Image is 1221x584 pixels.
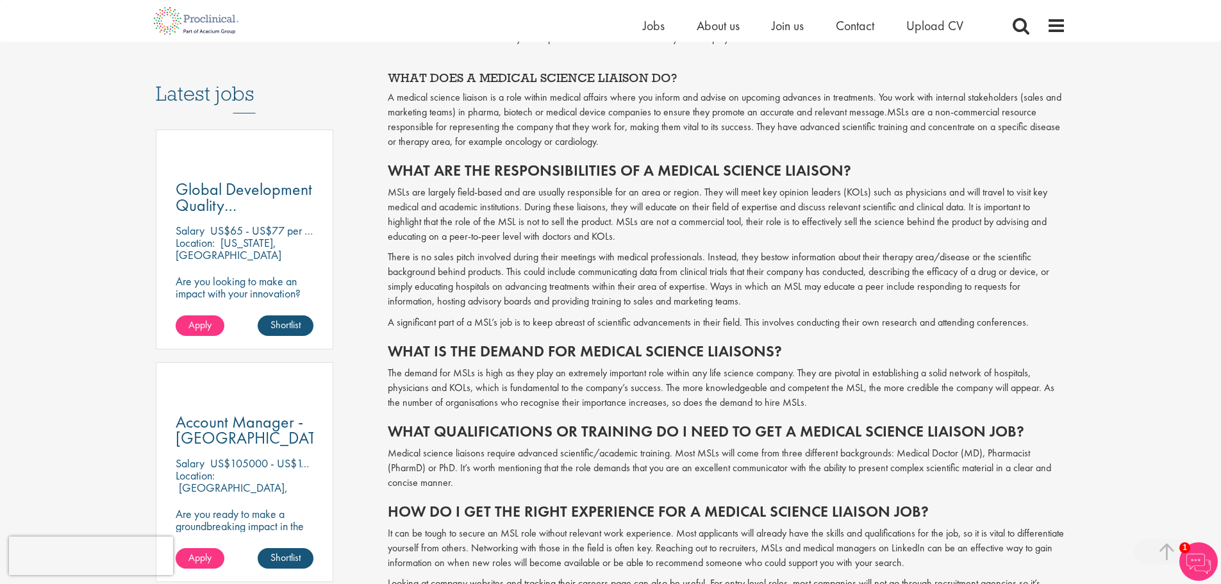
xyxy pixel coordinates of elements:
[188,551,212,564] span: Apply
[176,181,314,213] a: Global Development Quality Management (GCP)
[388,315,1066,330] p: A significant part of a MSL’s job is to keep abreast of scientific advancements in their field. T...
[836,17,874,34] a: Contact
[176,275,314,360] p: Are you looking to make an impact with your innovation? We are working with a well-established ph...
[388,162,1066,179] h2: What are the responsibilities of a medical science liaison?
[1179,542,1218,581] img: Chatbot
[1179,542,1190,553] span: 1
[176,468,215,483] span: Location:
[176,315,224,336] a: Apply
[388,343,1066,360] h2: What is the demand for medical science liaisons?
[176,223,204,238] span: Salary
[388,423,1066,440] h2: What qualifications or training do I need to get a medical science liaison job?
[176,235,215,250] span: Location:
[176,480,288,507] p: [GEOGRAPHIC_DATA], [GEOGRAPHIC_DATA]
[258,548,313,569] a: Shortlist
[176,411,330,449] span: Account Manager - [GEOGRAPHIC_DATA]
[388,446,1066,490] p: Medical science liaisons require advanced scientific/academic training. Most MSLs will come from ...
[176,178,312,232] span: Global Development Quality Management (GCP)
[210,223,324,238] p: US$65 - US$77 per hour
[176,456,204,471] span: Salary
[388,366,1066,410] p: The demand for MSLs is high as they play an extremely important role within any life science comp...
[772,17,804,34] a: Join us
[176,414,314,446] a: Account Manager - [GEOGRAPHIC_DATA]
[258,315,313,336] a: Shortlist
[176,548,224,569] a: Apply
[643,17,665,34] a: Jobs
[388,70,677,85] span: WHAT DOES A MEDICAL SCIENCE LIAISON DO?
[388,526,1066,571] p: It can be tough to secure an MSL role without relevant work experience. Most applicants will alre...
[388,185,1066,244] p: MSLs are largely field-based and are usually responsible for an area or region. They will meet ke...
[9,537,173,575] iframe: reCAPTCHA
[388,250,1066,308] p: There is no sales pitch involved during their meetings with medical professionals. Instead, they ...
[906,17,963,34] a: Upload CV
[388,90,1061,119] span: A medical science liaison is a role within medical affairs where you inform and advise on upcomin...
[156,51,334,113] h3: Latest jobs
[188,318,212,331] span: Apply
[697,17,740,34] a: About us
[176,235,281,262] p: [US_STATE], [GEOGRAPHIC_DATA]
[210,456,380,471] p: US$105000 - US$115000 per annum
[176,508,314,581] p: Are you ready to make a groundbreaking impact in the world of biotechnology? Join a growing compa...
[388,105,1060,148] span: MSLs are a non-commercial resource responsible for representing the company that they work for, m...
[388,503,1066,520] h2: How do I get the right experience for a medical science liaison job?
